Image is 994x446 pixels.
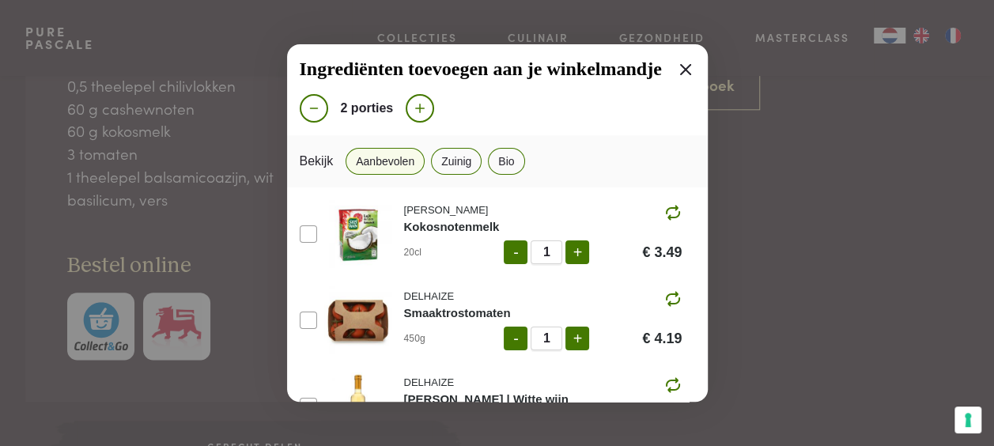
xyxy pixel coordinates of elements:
img: product [324,286,391,353]
div: DELHAIZE [404,376,682,390]
button: + [565,240,589,264]
button: - [504,240,527,264]
div: € 4.19 [642,331,682,346]
button: + [565,327,589,350]
span: 1 [531,240,562,264]
div: [PERSON_NAME] | Witte wijn [404,391,682,409]
button: Aanbevolen [346,148,425,175]
div: 450g [404,331,452,346]
div: Smaaktrostomaten [404,304,682,323]
img: product [324,372,391,440]
button: Bio [488,148,524,175]
button: - [504,327,527,350]
button: Uw voorkeuren voor toestemming voor trackingtechnologieën [954,406,981,433]
div: [PERSON_NAME] [404,203,682,217]
button: Zuinig [431,148,482,175]
div: € 3.49 [642,245,682,259]
div: DELHAIZE [404,289,682,304]
img: product [324,200,391,267]
div: Kokosnotenmelk [404,218,682,236]
span: Ingrediënten toevoegen aan je winkelmandje [300,58,662,81]
div: Bekijk [300,148,334,175]
span: 1 [531,327,562,350]
span: 2 porties [341,102,394,115]
div: 20cl [404,245,452,259]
